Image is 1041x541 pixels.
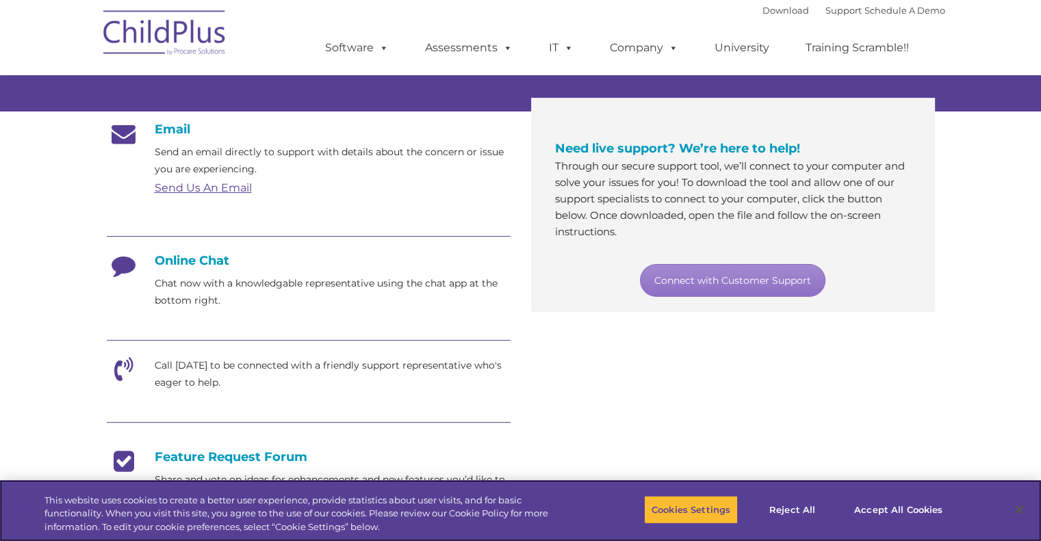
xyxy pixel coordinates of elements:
a: Support [825,5,862,16]
a: Software [311,34,402,62]
button: Cookies Settings [644,495,738,524]
a: Send Us An Email [155,181,252,194]
h4: Online Chat [107,253,511,268]
a: Training Scramble!! [792,34,923,62]
font: | [762,5,945,16]
div: This website uses cookies to create a better user experience, provide statistics about user visit... [44,494,573,534]
p: Through our secure support tool, we’ll connect to your computer and solve your issues for you! To... [555,158,911,240]
a: Company [596,34,692,62]
a: Download [762,5,809,16]
a: Schedule A Demo [864,5,945,16]
p: Share and vote on ideas for enhancements and new features you’d like to see added to ChildPlus. Y... [155,471,511,523]
button: Close [1004,494,1034,525]
a: Connect with Customer Support [640,264,825,297]
a: IT [535,34,587,62]
h4: Email [107,122,511,137]
img: ChildPlus by Procare Solutions [97,1,233,69]
a: Assessments [411,34,526,62]
p: Chat now with a knowledgable representative using the chat app at the bottom right. [155,275,511,309]
button: Reject All [749,495,835,524]
h4: Feature Request Forum [107,449,511,464]
p: Send an email directly to support with details about the concern or issue you are experiencing. [155,144,511,178]
p: Call [DATE] to be connected with a friendly support representative who's eager to help. [155,357,511,391]
span: Need live support? We’re here to help! [555,141,800,156]
a: University [701,34,783,62]
button: Accept All Cookies [847,495,950,524]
